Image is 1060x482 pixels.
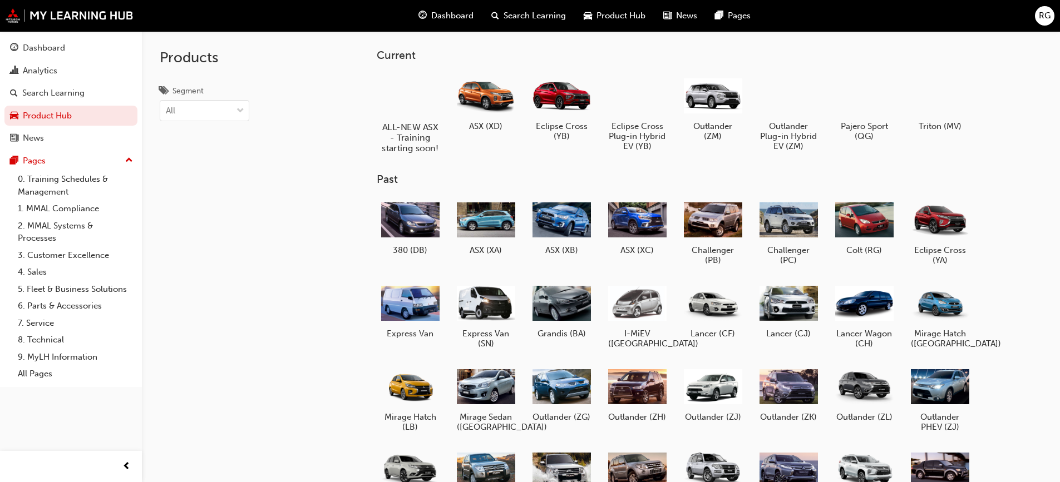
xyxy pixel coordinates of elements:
[706,4,760,27] a: pages-iconPages
[604,71,670,155] a: Eclipse Cross Plug-in Hybrid EV (YB)
[6,8,134,23] img: mmal
[528,279,595,343] a: Grandis (BA)
[604,362,670,426] a: Outlander (ZH)
[835,245,894,255] h5: Colt (RG)
[760,121,818,151] h5: Outlander Plug-in Hybrid EV (ZM)
[236,104,244,118] span: down-icon
[410,4,482,27] a: guage-iconDashboard
[608,412,667,422] h5: Outlander (ZH)
[10,111,18,121] span: car-icon
[10,133,18,143] span: news-icon
[831,71,898,145] a: Pajero Sport (QG)
[13,281,137,298] a: 5. Fleet & Business Solutions
[528,195,595,260] a: ASX (XB)
[533,121,591,141] h5: Eclipse Cross (YB)
[684,121,742,141] h5: Outlander (ZM)
[911,245,969,265] h5: Eclipse Cross (YA)
[1035,6,1054,26] button: RG
[381,412,440,432] h5: Mirage Hatch (LB)
[172,86,204,97] div: Segment
[911,121,969,131] h5: Triton (MV)
[608,329,667,349] h5: I-MiEV ([GEOGRAPHIC_DATA])
[377,279,443,343] a: Express Van
[831,362,898,426] a: Outlander (ZL)
[755,362,822,426] a: Outlander (ZK)
[13,315,137,332] a: 7. Service
[23,132,44,145] div: News
[755,71,822,155] a: Outlander Plug-in Hybrid EV (ZM)
[381,245,440,255] h5: 380 (DB)
[4,128,137,148] a: News
[452,362,519,436] a: Mirage Sedan ([GEOGRAPHIC_DATA])
[584,9,592,23] span: car-icon
[23,64,57,77] div: Analytics
[10,88,18,98] span: search-icon
[684,329,742,339] h5: Lancer (CF)
[911,412,969,432] h5: Outlander PHEV (ZJ)
[1039,9,1051,22] span: RG
[760,412,818,422] h5: Outlander (ZK)
[125,153,133,168] span: up-icon
[755,195,822,270] a: Challenger (PC)
[13,365,137,382] a: All Pages
[608,245,667,255] h5: ASX (XC)
[4,106,137,126] a: Product Hub
[10,156,18,166] span: pages-icon
[679,195,746,270] a: Challenger (PB)
[684,412,742,422] h5: Outlander (ZJ)
[13,247,137,264] a: 3. Customer Excellence
[906,195,973,270] a: Eclipse Cross (YA)
[23,155,46,167] div: Pages
[13,264,137,281] a: 4. Sales
[452,195,519,260] a: ASX (XA)
[831,195,898,260] a: Colt (RG)
[596,9,645,22] span: Product Hub
[4,38,137,58] a: Dashboard
[13,349,137,366] a: 9. MyLH Information
[533,412,591,422] h5: Outlander (ZG)
[604,195,670,260] a: ASX (XC)
[377,195,443,260] a: 380 (DB)
[760,329,818,339] h5: Lancer (CJ)
[533,245,591,255] h5: ASX (XB)
[715,9,723,23] span: pages-icon
[684,245,742,265] h5: Challenger (PB)
[418,9,427,23] span: guage-icon
[452,71,519,135] a: ASX (XD)
[608,121,667,151] h5: Eclipse Cross Plug-in Hybrid EV (YB)
[377,71,443,155] a: ALL-NEW ASX - Training starting soon!
[4,83,137,103] a: Search Learning
[4,151,137,171] button: Pages
[4,61,137,81] a: Analytics
[13,200,137,217] a: 1. MMAL Compliance
[835,412,894,422] h5: Outlander (ZL)
[10,66,18,76] span: chart-icon
[13,217,137,247] a: 2. MMAL Systems & Processes
[760,245,818,265] h5: Challenger (PC)
[377,49,1009,62] h3: Current
[22,87,85,100] div: Search Learning
[654,4,706,27] a: news-iconNews
[431,9,474,22] span: Dashboard
[160,87,168,97] span: tags-icon
[906,71,973,135] a: Triton (MV)
[23,42,65,54] div: Dashboard
[457,329,515,349] h5: Express Van (SN)
[755,279,822,343] a: Lancer (CJ)
[13,171,137,200] a: 0. Training Schedules & Management
[379,122,441,153] h5: ALL-NEW ASX - Training starting soon!
[160,49,249,67] h2: Products
[835,329,894,349] h5: Lancer Wagon (CH)
[604,279,670,353] a: I-MiEV ([GEOGRAPHIC_DATA])
[377,362,443,436] a: Mirage Hatch (LB)
[679,362,746,426] a: Outlander (ZJ)
[4,36,137,151] button: DashboardAnalyticsSearch LearningProduct HubNews
[381,329,440,339] h5: Express Van
[10,43,18,53] span: guage-icon
[663,9,672,23] span: news-icon
[533,329,591,339] h5: Grandis (BA)
[906,362,973,436] a: Outlander PHEV (ZJ)
[528,362,595,426] a: Outlander (ZG)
